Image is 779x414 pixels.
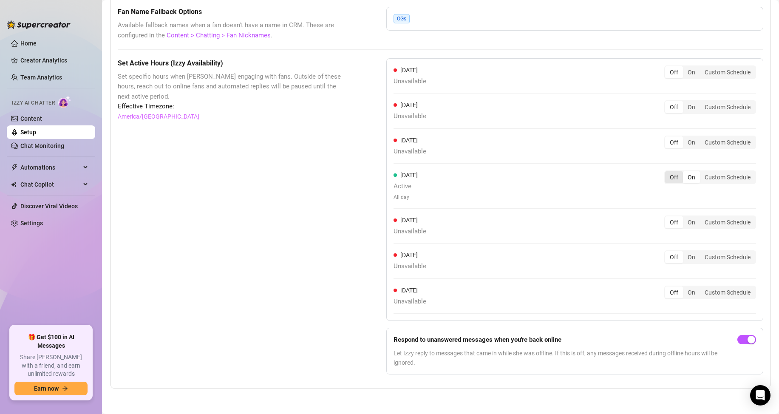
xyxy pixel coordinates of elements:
[700,66,755,78] div: Custom Schedule
[664,100,756,114] div: segmented control
[118,7,344,17] h5: Fan Name Fallback Options
[394,261,426,272] span: Unavailable
[750,385,771,405] div: Open Intercom Messenger
[394,14,410,23] span: OGs
[665,171,683,183] div: Off
[394,77,426,87] span: Unavailable
[700,286,755,298] div: Custom Schedule
[683,216,700,228] div: On
[394,193,418,201] span: All day
[665,251,683,263] div: Off
[400,217,418,224] span: [DATE]
[394,181,418,192] span: Active
[58,96,71,108] img: AI Chatter
[20,74,62,81] a: Team Analytics
[400,102,418,108] span: [DATE]
[7,20,71,29] img: logo-BBDzfeDw.svg
[664,136,756,149] div: segmented control
[394,147,426,157] span: Unavailable
[34,385,59,392] span: Earn now
[12,99,55,107] span: Izzy AI Chatter
[11,164,18,171] span: thunderbolt
[664,170,756,184] div: segmented control
[400,252,418,258] span: [DATE]
[20,54,88,67] a: Creator Analytics
[664,286,756,299] div: segmented control
[20,203,78,210] a: Discover Viral Videos
[394,297,426,307] span: Unavailable
[20,220,43,227] a: Settings
[664,250,756,264] div: segmented control
[118,112,199,121] a: America/[GEOGRAPHIC_DATA]
[20,115,42,122] a: Content
[394,336,561,343] strong: Respond to unanswered messages when you're back online
[400,287,418,294] span: [DATE]
[683,171,700,183] div: On
[700,216,755,228] div: Custom Schedule
[700,171,755,183] div: Custom Schedule
[20,129,36,136] a: Setup
[683,66,700,78] div: On
[20,40,37,47] a: Home
[400,172,418,179] span: [DATE]
[683,136,700,148] div: On
[20,178,81,191] span: Chat Copilot
[394,349,734,367] span: Let Izzy reply to messages that came in while she was offline. If this is off, any messages recei...
[62,386,68,391] span: arrow-right
[118,20,344,40] span: Available fallback names when a fan doesn't have a name in CRM. These are configured in the .
[394,227,426,237] span: Unavailable
[14,353,88,378] span: Share [PERSON_NAME] with a friend, and earn unlimited rewards
[665,66,683,78] div: Off
[118,58,344,68] h5: Set Active Hours (Izzy Availability)
[665,136,683,148] div: Off
[700,136,755,148] div: Custom Schedule
[400,67,418,74] span: [DATE]
[11,181,17,187] img: Chat Copilot
[20,142,64,149] a: Chat Monitoring
[118,102,344,112] span: Effective Timezone:
[394,111,426,122] span: Unavailable
[20,161,81,174] span: Automations
[118,72,344,102] span: Set specific hours when [PERSON_NAME] engaging with fans. Outside of these hours, reach out to on...
[14,382,88,395] button: Earn nowarrow-right
[683,286,700,298] div: On
[683,251,700,263] div: On
[665,101,683,113] div: Off
[683,101,700,113] div: On
[665,216,683,228] div: Off
[14,333,88,350] span: 🎁 Get $100 in AI Messages
[664,65,756,79] div: segmented control
[700,101,755,113] div: Custom Schedule
[664,216,756,229] div: segmented control
[665,286,683,298] div: Off
[400,137,418,144] span: [DATE]
[167,31,271,39] a: Content > Chatting > Fan Nicknames
[700,251,755,263] div: Custom Schedule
